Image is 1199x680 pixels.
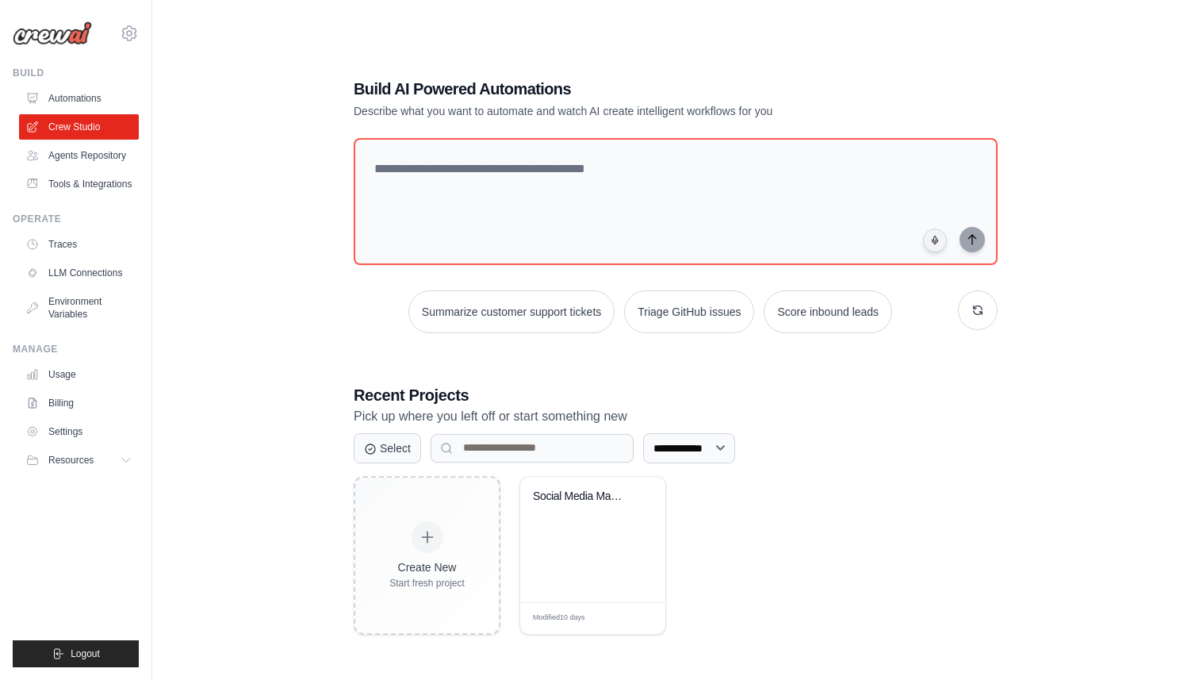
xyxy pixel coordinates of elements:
[19,114,139,140] a: Crew Studio
[354,384,998,406] h3: Recent Projects
[48,454,94,467] span: Resources
[19,448,139,473] button: Resources
[533,490,629,504] div: Social Media Management Automation
[13,640,139,667] button: Logout
[624,290,754,333] button: Triage GitHub issues
[389,559,465,575] div: Create New
[923,229,947,252] button: Click to speak your automation idea
[19,232,139,257] a: Traces
[13,343,139,355] div: Manage
[628,613,642,624] span: Edit
[19,86,139,111] a: Automations
[389,577,465,590] div: Start fresh project
[19,171,139,197] a: Tools & Integrations
[13,21,92,45] img: Logo
[19,362,139,387] a: Usage
[19,390,139,416] a: Billing
[19,260,139,286] a: LLM Connections
[71,647,100,660] span: Logout
[19,143,139,168] a: Agents Repository
[354,103,887,119] p: Describe what you want to automate and watch AI create intelligent workflows for you
[13,213,139,225] div: Operate
[354,433,421,463] button: Select
[533,613,585,624] span: Modified 10 days
[354,78,887,100] h1: Build AI Powered Automations
[19,289,139,327] a: Environment Variables
[958,290,998,330] button: Get new suggestions
[408,290,615,333] button: Summarize customer support tickets
[13,67,139,79] div: Build
[354,406,998,427] p: Pick up where you left off or start something new
[764,290,892,333] button: Score inbound leads
[19,419,139,444] a: Settings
